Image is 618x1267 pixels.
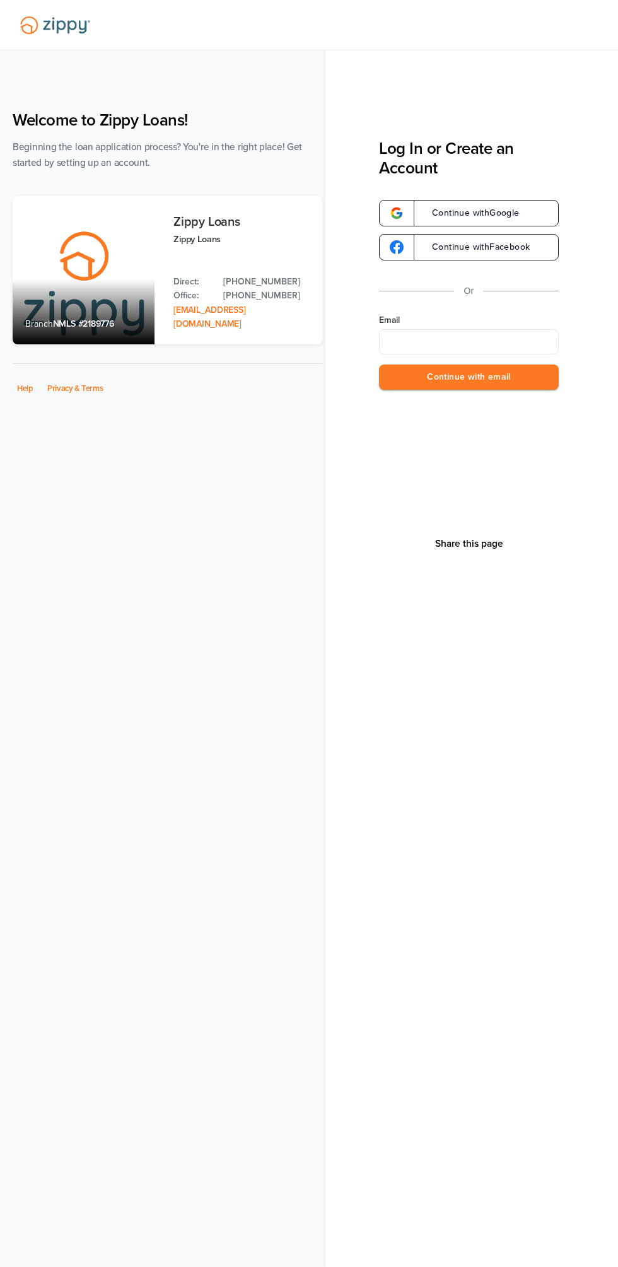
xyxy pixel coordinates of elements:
a: Help [17,383,33,394]
img: google-logo [390,240,404,254]
a: google-logoContinue withFacebook [379,234,559,260]
button: Share This Page [431,537,507,550]
h3: Log In or Create an Account [379,139,559,178]
input: Email Address [379,329,559,354]
h3: Zippy Loans [173,215,310,229]
a: Email Address: zippyguide@zippymh.com [173,305,245,329]
img: google-logo [390,206,404,220]
span: Branch [25,318,53,329]
h1: Welcome to Zippy Loans! [13,110,322,130]
p: Or [464,283,474,299]
label: Email [379,314,559,327]
p: Zippy Loans [173,232,310,247]
a: Office Phone: 512-975-2947 [223,289,310,303]
span: Continue with Google [419,209,520,218]
p: Office: [173,289,211,303]
a: Direct Phone: 512-975-2947 [223,275,310,289]
button: Continue with email [379,365,559,390]
span: NMLS #2189776 [53,318,114,329]
span: Continue with Facebook [419,243,530,252]
p: Direct: [173,275,211,289]
a: google-logoContinue withGoogle [379,200,559,226]
a: Privacy & Terms [47,383,103,394]
span: Beginning the loan application process? You're in the right place! Get started by setting up an a... [13,141,302,168]
img: Lender Logo [13,11,98,40]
